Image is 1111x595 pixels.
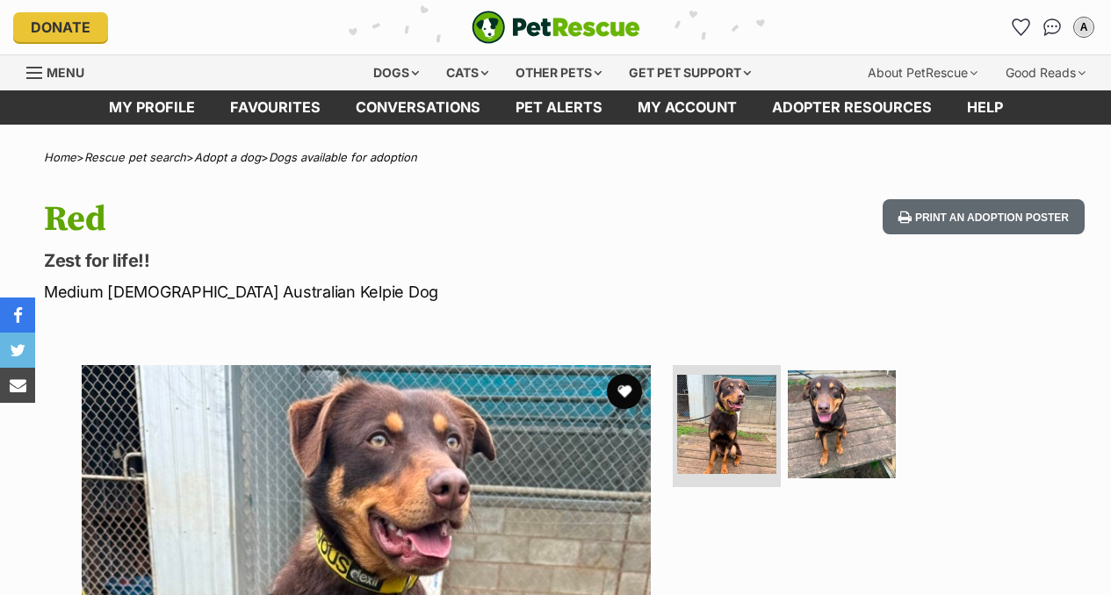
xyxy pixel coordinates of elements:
div: About PetRescue [855,55,990,90]
a: Adopt a dog [194,150,261,164]
p: Zest for life!! [44,248,679,273]
a: Favourites [213,90,338,125]
a: Home [44,150,76,164]
img: Photo of Red [677,375,776,474]
span: Menu [47,65,84,80]
div: Get pet support [617,55,763,90]
button: favourite [607,374,642,409]
a: Help [949,90,1021,125]
div: A [1075,18,1093,36]
a: Rescue pet search [84,150,186,164]
div: Cats [434,55,501,90]
h1: Red [44,199,679,240]
a: PetRescue [472,11,640,44]
a: My profile [91,90,213,125]
img: Photo of Red [788,370,896,478]
a: Favourites [1006,13,1035,41]
img: chat-41dd97257d64d25036548639549fe6c8038ab92f7586957e7f3b1b290dea8141.svg [1043,18,1062,36]
ul: Account quick links [1006,13,1098,41]
a: Dogs available for adoption [269,150,417,164]
a: Adopter resources [754,90,949,125]
a: Pet alerts [498,90,620,125]
a: My account [620,90,754,125]
img: logo-e224e6f780fb5917bec1dbf3a21bbac754714ae5b6737aabdf751b685950b380.svg [472,11,640,44]
a: Conversations [1038,13,1066,41]
button: Print an adoption poster [883,199,1085,235]
div: Other pets [503,55,614,90]
button: My account [1070,13,1098,41]
p: Medium [DEMOGRAPHIC_DATA] Australian Kelpie Dog [44,280,679,304]
a: conversations [338,90,498,125]
div: Good Reads [993,55,1098,90]
a: Donate [13,12,108,42]
a: Menu [26,55,97,87]
div: Dogs [361,55,431,90]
